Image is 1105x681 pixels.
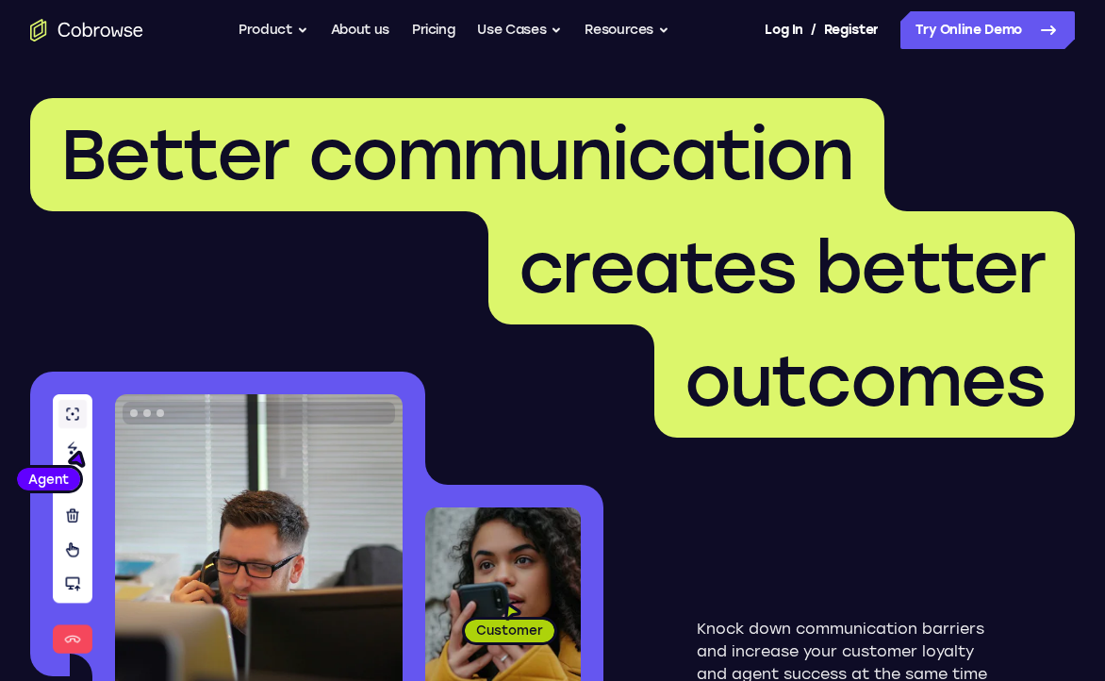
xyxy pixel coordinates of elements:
[811,19,816,42] span: /
[60,112,854,197] span: Better communication
[412,11,455,49] a: Pricing
[765,11,802,49] a: Log In
[519,225,1045,310] span: creates better
[824,11,879,49] a: Register
[585,11,669,49] button: Resources
[465,621,554,639] span: Customer
[53,394,92,654] img: A series of tools used in co-browsing sessions
[900,11,1075,49] a: Try Online Demo
[477,11,562,49] button: Use Cases
[331,11,389,49] a: About us
[17,470,80,489] span: Agent
[30,19,143,42] a: Go to the home page
[239,11,308,49] button: Product
[684,339,1045,424] span: outcomes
